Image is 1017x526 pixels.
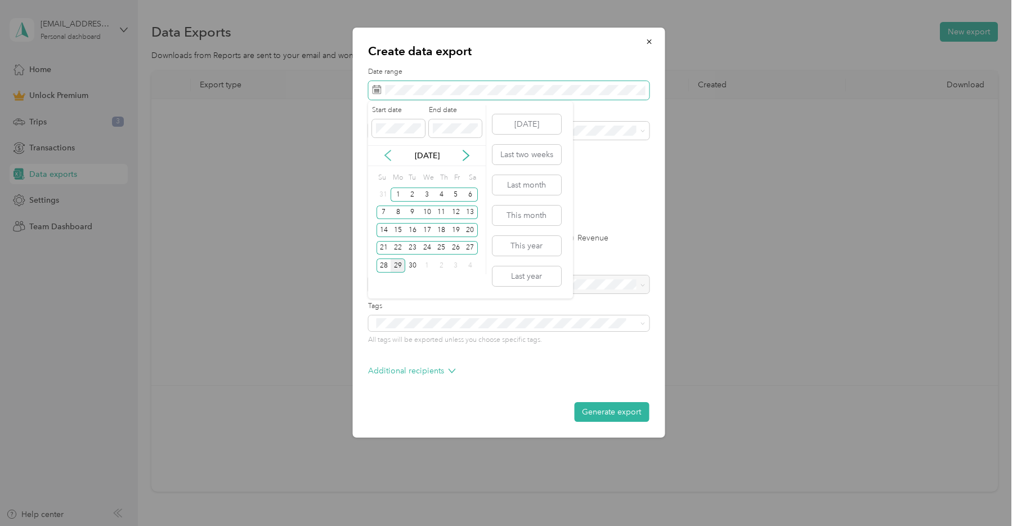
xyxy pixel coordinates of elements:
div: 3 [449,258,463,273]
label: End date [429,105,482,115]
iframe: Everlance-gr Chat Button Frame [954,463,1017,526]
div: 5 [449,188,463,202]
div: 31 [377,188,391,202]
div: 9 [405,206,420,220]
div: 1 [420,258,434,273]
div: 4 [463,258,478,273]
p: Create data export [368,43,649,59]
div: Mo [391,170,403,186]
div: 7 [377,206,391,220]
button: Last two weeks [492,145,561,164]
div: Sa [467,170,478,186]
div: 24 [420,241,434,255]
div: 28 [377,258,391,273]
div: 19 [449,223,463,237]
div: 25 [434,241,449,255]
div: 16 [405,223,420,237]
button: Last year [492,266,561,286]
div: 12 [449,206,463,220]
div: 27 [463,241,478,255]
div: We [422,170,434,186]
p: [DATE] [404,150,451,162]
div: 15 [391,223,405,237]
div: 8 [391,206,405,220]
button: [DATE] [492,114,561,134]
div: 18 [434,223,449,237]
div: Tu [407,170,418,186]
div: Fr [453,170,463,186]
div: 29 [391,258,405,273]
p: All tags will be exported unless you choose specific tags. [368,335,649,345]
div: 22 [391,241,405,255]
div: 14 [377,223,391,237]
div: 20 [463,223,478,237]
button: This month [492,206,561,225]
div: 6 [463,188,478,202]
label: Date range [368,67,649,77]
div: 4 [434,188,449,202]
div: 2 [405,188,420,202]
div: 3 [420,188,434,202]
p: Additional recipients [368,365,455,377]
div: 1 [391,188,405,202]
button: Last month [492,175,561,195]
div: Th [438,170,449,186]
div: 26 [449,241,463,255]
div: 17 [420,223,434,237]
div: Su [377,170,387,186]
label: Tags [368,301,649,311]
div: 13 [463,206,478,220]
div: 21 [377,241,391,255]
div: 30 [405,258,420,273]
div: 23 [405,241,420,255]
div: 10 [420,206,434,220]
div: 11 [434,206,449,220]
div: 2 [434,258,449,273]
button: Generate export [574,402,649,422]
button: This year [492,236,561,256]
label: Start date [372,105,425,115]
